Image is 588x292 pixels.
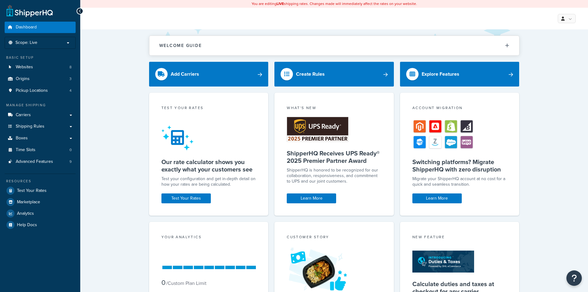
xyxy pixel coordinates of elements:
h2: Welcome Guide [159,43,202,48]
span: 0 [161,277,165,288]
span: Marketplace [17,200,40,205]
a: Advanced Features9 [5,156,76,167]
span: Help Docs [17,222,37,228]
span: Analytics [17,211,34,216]
div: Test your configuration and get in-depth detail on how your rates are being calculated. [161,176,256,187]
div: Migrate your ShipperHQ account at no cost for a quick and seamless transition. [412,176,507,187]
button: Welcome Guide [149,36,519,55]
p: ShipperHQ is honored to be recognized for our collaboration, responsiveness, and commitment to UP... [287,167,382,184]
span: Advanced Features [16,159,53,164]
span: 3 [69,76,72,82]
a: Boxes [5,133,76,144]
div: Resources [5,179,76,184]
div: Create Rules [296,70,325,78]
div: Basic Setup [5,55,76,60]
span: 8 [69,65,72,70]
a: Analytics [5,208,76,219]
a: Help Docs [5,219,76,231]
a: Time Slots0 [5,144,76,156]
div: What's New [287,105,382,112]
a: Carriers [5,109,76,121]
a: Create Rules [274,62,394,87]
li: Origins [5,73,76,85]
small: / Custom Plan Limit [166,280,206,287]
span: 4 [69,88,72,93]
a: Marketplace [5,197,76,208]
span: Origins [16,76,30,82]
div: Add Carriers [171,70,199,78]
button: Open Resource Center [566,270,582,286]
span: Dashboard [16,25,37,30]
li: Time Slots [5,144,76,156]
li: Pickup Locations [5,85,76,96]
div: Explore Features [422,70,459,78]
a: Test Your Rates [161,193,211,203]
a: Learn More [287,193,336,203]
span: Boxes [16,136,28,141]
a: Pickup Locations4 [5,85,76,96]
a: Origins3 [5,73,76,85]
a: Learn More [412,193,462,203]
span: 0 [69,147,72,153]
a: Add Carriers [149,62,269,87]
b: LIVE [277,1,284,6]
a: Explore Features [400,62,519,87]
span: Pickup Locations [16,88,48,93]
div: Test your rates [161,105,256,112]
h5: ShipperHQ Receives UPS Ready® 2025 Premier Partner Award [287,150,382,164]
h5: Our rate calculator shows you exactly what your customers see [161,158,256,173]
a: Shipping Rules [5,121,76,132]
h5: Switching platforms? Migrate ShipperHQ with zero disruption [412,158,507,173]
div: Account Migration [412,105,507,112]
div: Manage Shipping [5,103,76,108]
span: Carriers [16,112,31,118]
span: 9 [69,159,72,164]
span: Websites [16,65,33,70]
span: Test Your Rates [17,188,47,193]
li: Advanced Features [5,156,76,167]
div: New Feature [412,234,507,241]
span: Time Slots [16,147,35,153]
li: Websites [5,61,76,73]
a: Dashboard [5,22,76,33]
span: Shipping Rules [16,124,44,129]
div: Customer Story [287,234,382,241]
div: Your Analytics [161,234,256,241]
a: Test Your Rates [5,185,76,196]
a: Websites8 [5,61,76,73]
span: Scope: Live [15,40,37,45]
